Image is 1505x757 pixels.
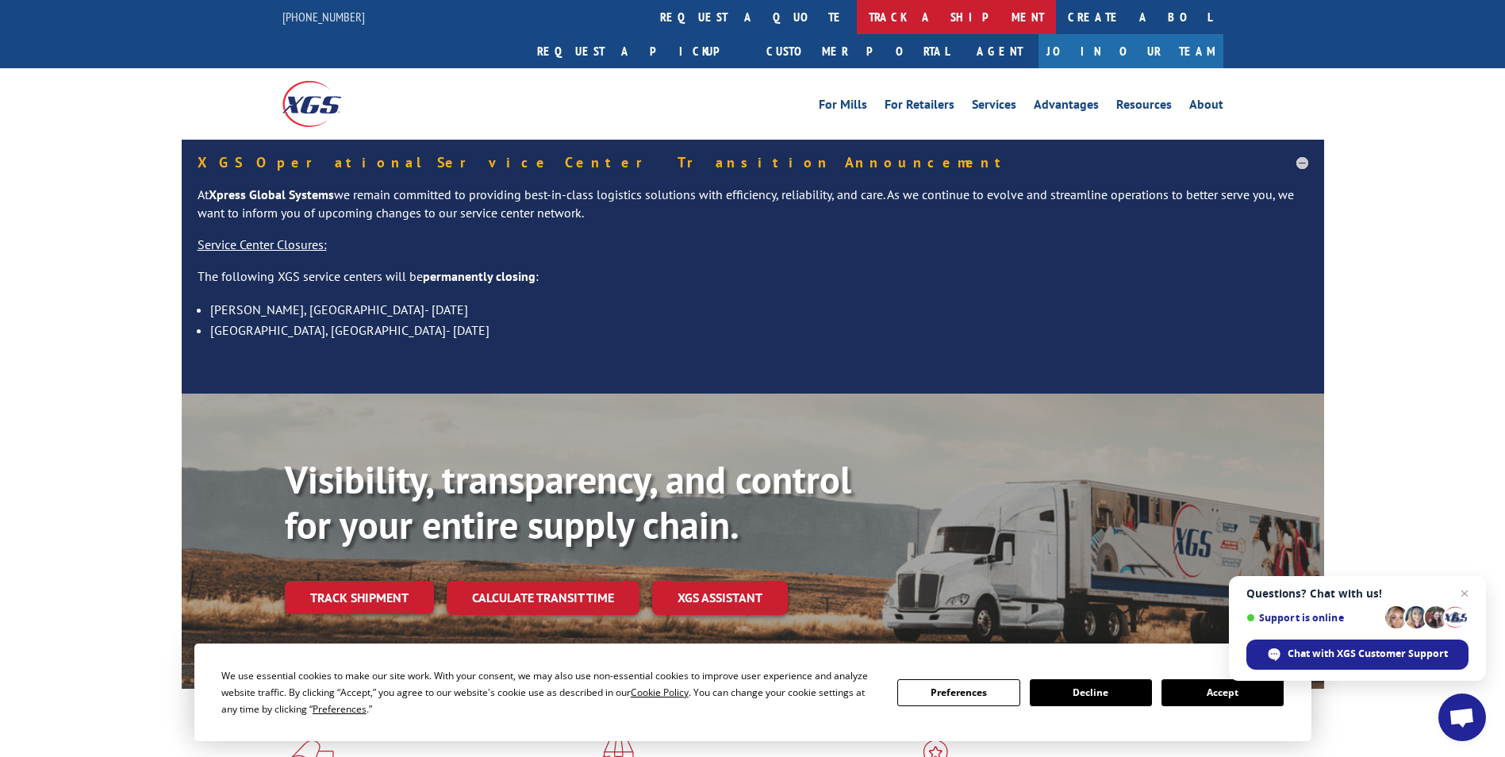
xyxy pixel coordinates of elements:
[282,9,365,25] a: [PHONE_NUMBER]
[313,702,367,716] span: Preferences
[198,186,1308,236] p: At we remain committed to providing best-in-class logistics solutions with efficiency, reliabilit...
[961,34,1039,68] a: Agent
[210,320,1308,340] li: [GEOGRAPHIC_DATA], [GEOGRAPHIC_DATA]- [DATE]
[1161,679,1284,706] button: Accept
[819,98,867,116] a: For Mills
[972,98,1016,116] a: Services
[1246,640,1469,670] span: Chat with XGS Customer Support
[423,268,536,284] strong: permanently closing
[652,581,788,615] a: XGS ASSISTANT
[209,186,334,202] strong: Xpress Global Systems
[210,299,1308,320] li: [PERSON_NAME], [GEOGRAPHIC_DATA]- [DATE]
[1039,34,1223,68] a: Join Our Team
[285,581,434,614] a: Track shipment
[1034,98,1099,116] a: Advantages
[1246,587,1469,600] span: Questions? Chat with us!
[221,667,878,717] div: We use essential cookies to make our site work. With your consent, we may also use non-essential ...
[631,686,689,699] span: Cookie Policy
[754,34,961,68] a: Customer Portal
[198,267,1308,299] p: The following XGS service centers will be :
[1246,612,1380,624] span: Support is online
[525,34,754,68] a: Request a pickup
[194,644,1311,741] div: Cookie Consent Prompt
[198,236,327,252] u: Service Center Closures:
[897,679,1019,706] button: Preferences
[1438,694,1486,741] a: Open chat
[447,581,639,615] a: Calculate transit time
[1116,98,1172,116] a: Resources
[1030,679,1152,706] button: Decline
[1189,98,1223,116] a: About
[885,98,954,116] a: For Retailers
[285,455,851,550] b: Visibility, transparency, and control for your entire supply chain.
[198,156,1308,170] h5: XGS Operational Service Center Transition Announcement
[1288,647,1448,661] span: Chat with XGS Customer Support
